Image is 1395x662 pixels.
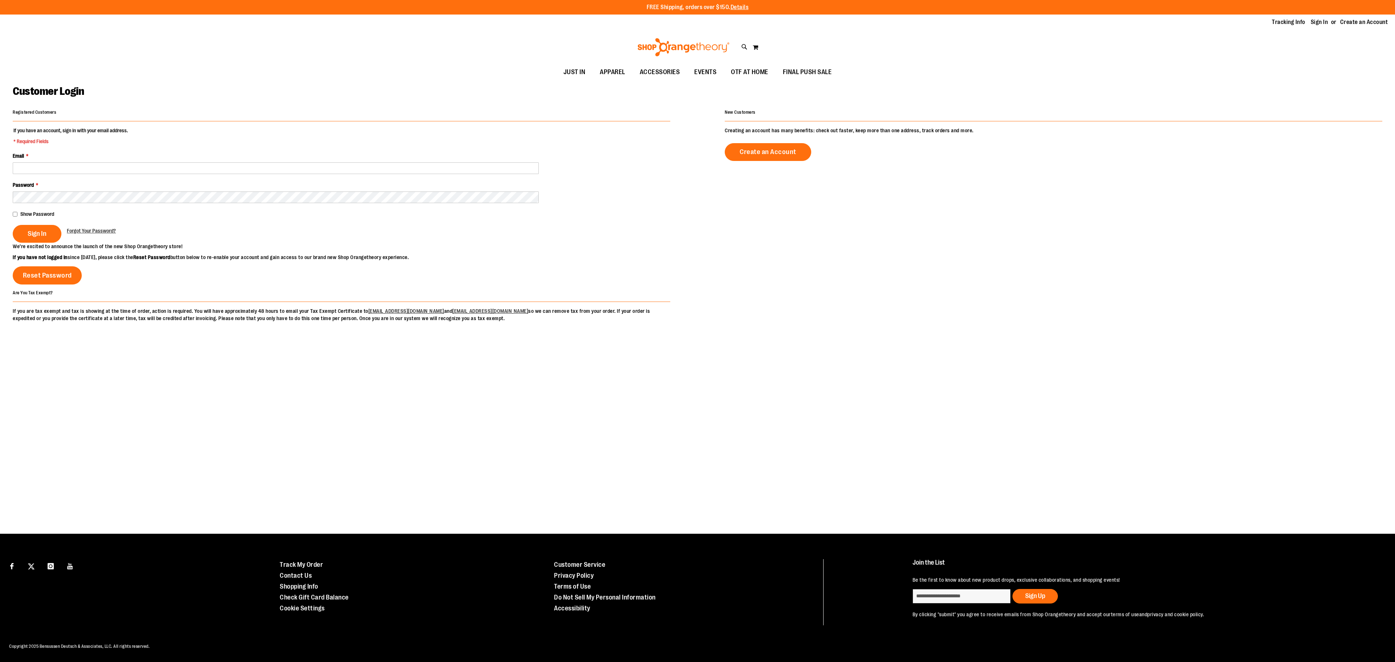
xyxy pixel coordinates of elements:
a: Customer Service [554,561,605,568]
strong: New Customers [725,110,756,115]
span: EVENTS [694,64,716,80]
p: Creating an account has many benefits: check out faster, keep more than one address, track orders... [725,127,1382,134]
a: Visit our Facebook page [5,559,18,572]
a: Tracking Info [1272,18,1305,26]
strong: If you have not logged in [13,254,68,260]
span: JUST IN [563,64,586,80]
span: ACCESSORIES [640,64,680,80]
a: FINAL PUSH SALE [776,64,839,81]
a: Do Not Sell My Personal Information [554,594,656,601]
span: APPAREL [600,64,625,80]
a: [EMAIL_ADDRESS][DOMAIN_NAME] [368,308,444,314]
a: Details [731,4,749,11]
strong: Reset Password [133,254,170,260]
span: Reset Password [23,271,72,279]
h4: Join the List [913,559,1367,573]
a: Create an Account [725,143,811,161]
span: Customer Login [13,85,84,97]
a: Reset Password [13,266,82,284]
p: since [DATE], please click the button below to re-enable your account and gain access to our bran... [13,254,697,261]
a: Forgot Your Password? [67,227,116,234]
a: Accessibility [554,605,590,612]
a: terms of use [1111,611,1139,617]
a: Sign In [1311,18,1328,26]
p: Be the first to know about new product drops, exclusive collaborations, and shopping events! [913,576,1367,584]
strong: Are You Tax Exempt? [13,290,53,295]
button: Sign In [13,225,61,243]
a: [EMAIL_ADDRESS][DOMAIN_NAME] [452,308,528,314]
span: * Required Fields [13,138,128,145]
a: ACCESSORIES [632,64,687,81]
a: privacy and cookie policy. [1147,611,1204,617]
button: Sign Up [1012,589,1058,604]
span: FINAL PUSH SALE [783,64,832,80]
a: Create an Account [1340,18,1388,26]
a: Track My Order [280,561,323,568]
a: OTF AT HOME [724,64,776,81]
a: Shopping Info [280,583,318,590]
img: Twitter [28,563,35,570]
a: Privacy Policy [554,572,594,579]
span: Create an Account [740,148,796,156]
a: Visit our X page [25,559,38,572]
span: Sign In [28,230,46,238]
p: If you are tax exempt and tax is showing at the time of order, action is required. You will have ... [13,307,670,322]
p: By clicking "submit" you agree to receive emails from Shop Orangetheory and accept our and [913,611,1367,618]
a: Check Gift Card Balance [280,594,349,601]
input: enter email [913,589,1011,604]
p: We’re excited to announce the launch of the new Shop Orangetheory store! [13,243,697,250]
span: Show Password [20,211,54,217]
a: APPAREL [593,64,632,81]
strong: Registered Customers [13,110,56,115]
img: Shop Orangetheory [636,38,731,56]
span: Sign Up [1025,592,1045,600]
span: Copyright 2025 Bensussen Deutsch & Associates, LLC. All rights reserved. [9,644,150,649]
a: Cookie Settings [280,605,325,612]
span: OTF AT HOME [731,64,768,80]
p: FREE Shipping, orders over $150. [647,3,749,12]
span: Password [13,182,34,188]
a: Visit our Instagram page [44,559,57,572]
a: Visit our Youtube page [64,559,77,572]
a: JUST IN [556,64,593,81]
a: Contact Us [280,572,312,579]
span: Forgot Your Password? [67,228,116,234]
legend: If you have an account, sign in with your email address. [13,127,129,145]
a: EVENTS [687,64,724,81]
a: Terms of Use [554,583,591,590]
span: Email [13,153,24,159]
